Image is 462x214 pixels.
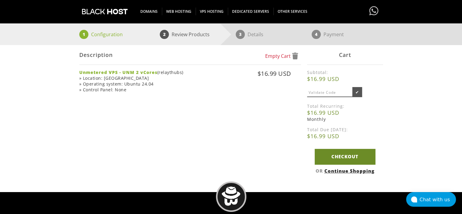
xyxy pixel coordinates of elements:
a: Continue Shopping [324,168,375,174]
b: $16.99 USD [307,109,383,116]
span: 1 [79,30,88,39]
div: (relaythubs) » Location: [GEOGRAPHIC_DATA] » Operating system: Ubuntu 24.04 » Control Panel: None [79,69,201,93]
input: ✔ [352,87,362,97]
label: Total Recurring: [307,103,383,109]
div: Cart [307,45,383,65]
img: BlackHOST mascont, Blacky. [221,187,241,206]
p: Configuration [91,30,123,39]
strong: Unmetered VPS - UNM 2 vCores [79,69,157,75]
b: $16.99 USD [307,132,383,140]
span: WEB HOSTING [162,8,196,15]
a: Empty Cart [265,53,298,59]
label: Subtotal: [307,69,383,75]
div: $16.99 USD [203,69,291,90]
div: Chat with us [419,197,456,202]
span: VPS HOSTING [196,8,228,15]
span: Monthly [307,116,326,122]
span: 3 [236,30,245,39]
span: 4 [312,30,321,39]
input: Validate Code [307,88,353,97]
span: OTHER SERVICES [273,8,312,15]
b: $16.99 USD [307,75,383,82]
p: Details [248,30,263,39]
span: DEDICATED SERVERS [228,8,274,15]
div: OR [307,168,383,174]
span: 2 [160,30,169,39]
button: Chat with us [406,192,456,207]
div: Description [79,45,301,65]
span: DOMAINS [136,8,162,15]
label: Total Due [DATE]: [307,127,383,132]
p: Review Products [172,30,210,39]
p: Payment [323,30,344,39]
a: Checkout [315,149,375,164]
